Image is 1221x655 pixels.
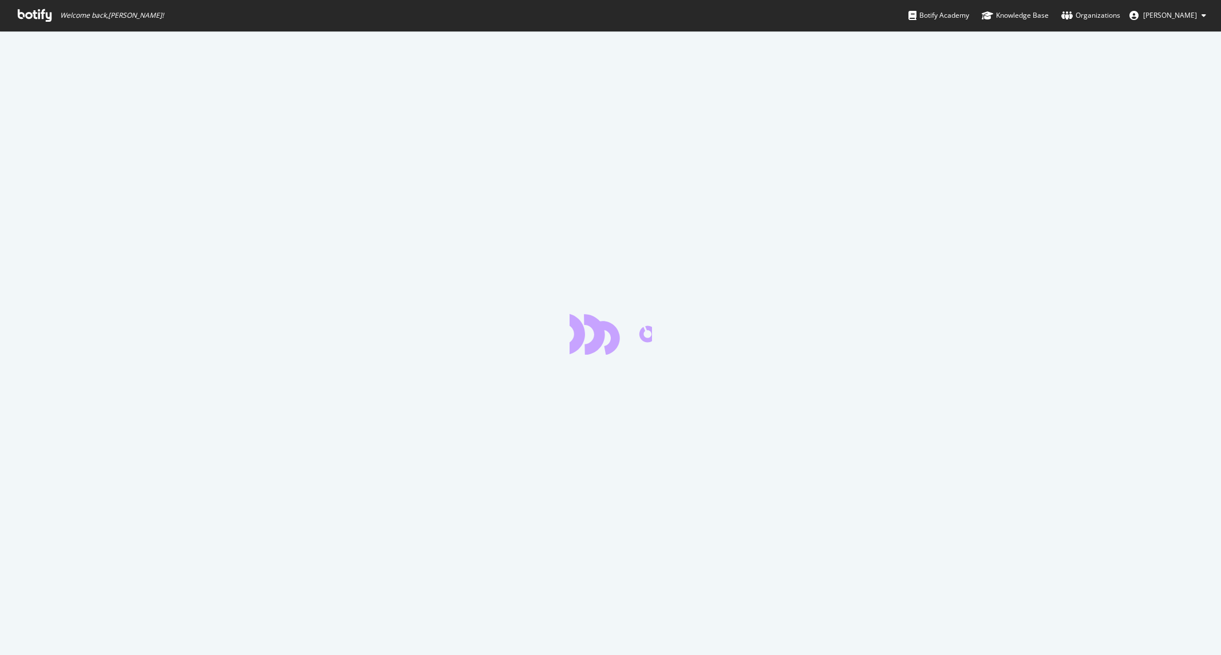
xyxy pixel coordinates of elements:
span: Welcome back, [PERSON_NAME] ! [60,11,164,20]
button: [PERSON_NAME] [1120,6,1215,25]
span: Jose Fausto Martinez [1143,10,1197,20]
div: animation [570,313,652,355]
div: Botify Academy [908,10,969,21]
div: Organizations [1061,10,1120,21]
div: Knowledge Base [982,10,1049,21]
